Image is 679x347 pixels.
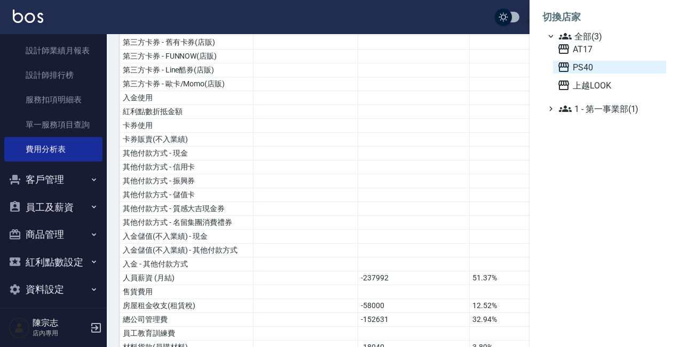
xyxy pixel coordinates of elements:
span: AT17 [557,43,662,55]
span: 1 - 第一事業部(1) [559,102,662,115]
li: 切換店家 [542,4,666,30]
span: 全部(3) [559,30,662,43]
span: PS40 [557,61,662,74]
span: 上越LOOK [557,79,662,92]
